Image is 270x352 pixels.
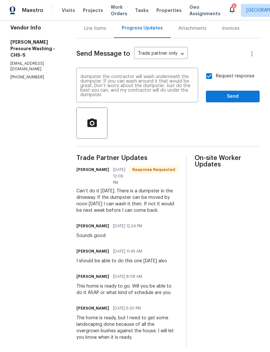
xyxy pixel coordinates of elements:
h6: [PERSON_NAME] [76,248,109,255]
div: Progress Updates [122,25,163,31]
div: I should be able to do this one [DATE] also [76,258,167,264]
h6: [PERSON_NAME] [76,166,109,173]
span: Send [211,93,254,101]
button: Send [206,91,260,103]
span: [DATE] 12:24 PM [113,223,142,229]
span: [DATE] 12:06 PM [113,166,125,186]
span: [DATE] 5:30 PM [113,305,141,312]
div: Attachments [178,25,207,32]
span: Geo Assignments [189,4,220,17]
div: Trade partner only [134,49,188,59]
span: Send Message to [76,51,130,57]
div: 1 [231,4,236,10]
div: Line Items [84,25,106,32]
span: Properties [156,7,182,14]
h6: [PERSON_NAME] [76,273,109,280]
h6: [PERSON_NAME] [76,305,109,312]
div: This home is ready to go. Will you be able to do it ASAP or what kind of schedule are you [76,283,178,296]
span: Maestro [22,7,43,14]
h5: [PERSON_NAME] Pressure Washing - CHS-S [10,39,61,58]
p: [EMAIL_ADDRESS][DOMAIN_NAME] [10,61,61,72]
span: Response Requested [130,166,178,173]
p: [PHONE_NUMBER] [10,74,61,80]
span: Request response [216,73,254,80]
div: The home is ready, but I need to get some landscaping done because of all the overgrown bushes ag... [76,315,178,341]
div: Sounds good [76,233,146,239]
div: Can’t do it [DATE]. There is a dumpster in the driveway. If the dumpster can be moved by noon [DA... [76,188,178,214]
div: Invoices [222,25,240,32]
span: On-site Worker Updates [195,155,260,168]
span: Tasks [135,8,149,13]
h4: Vendor Info [10,25,61,31]
span: [DATE] 11:45 AM [113,248,142,255]
h6: [PERSON_NAME] [76,223,109,229]
span: Work Orders [111,4,127,17]
span: Visits [62,7,75,14]
span: Projects [83,7,103,14]
textarea: If you can do it [DATE], that would be great the dumpster the contractor will wash underneath the... [80,74,194,97]
span: [DATE] 8:08 AM [113,273,142,280]
span: Trade Partner Updates [76,155,178,161]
